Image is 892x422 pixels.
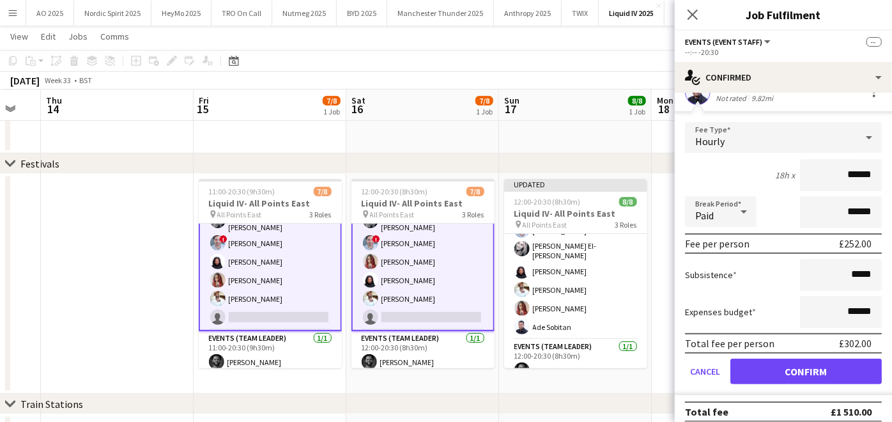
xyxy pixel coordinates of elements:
span: 3 Roles [615,220,637,230]
div: Festivals [20,157,59,170]
div: Total fee [685,405,728,418]
app-job-card: 11:00-20:30 (9h30m)7/8Liquid IV- All Points East All Points East3 RolesSapphire [PERSON_NAME]Even... [199,179,342,368]
div: [DATE] [10,74,40,87]
div: Updated [504,179,647,189]
span: ! [220,235,227,243]
label: Subsistence [685,269,737,281]
span: Comms [100,31,129,42]
app-job-card: 12:00-20:30 (8h30m)7/8Liquid IV- All Points East All Points East3 RolesSapphire [PERSON_NAME]Even... [351,179,495,368]
button: BYD 2025 [337,1,387,26]
button: Confirm [730,359,882,384]
span: 18 [655,102,673,116]
span: -- [866,37,882,47]
button: AO 2025 [26,1,74,26]
button: Liquid IV 2025 [599,1,665,26]
div: £302.00 [839,337,872,350]
span: 11:00-20:30 (9h30m) [209,187,275,196]
div: Not rated [716,93,749,103]
app-card-role: Events (Event Staff)5/612:00-20:30 (8h30m)[PERSON_NAME] El-[PERSON_NAME]![PERSON_NAME][PERSON_NAM... [351,189,495,331]
div: --:-- -20:30 [685,47,882,57]
span: 16 [350,102,365,116]
span: Fri [199,95,209,106]
a: Jobs [63,28,93,45]
div: £1 510.00 [831,405,872,418]
span: 7/8 [314,187,332,196]
span: 3 Roles [463,210,484,219]
span: 7/8 [323,96,341,105]
label: Expenses budget [685,306,756,318]
span: 8/8 [628,96,646,105]
span: Events (Event Staff) [685,37,762,47]
span: Sat [351,95,365,106]
span: All Points East [370,210,415,219]
h3: Liquid IV- All Points East [504,208,647,219]
button: Manchester Thunder 2025 [387,1,494,26]
span: Paid [695,209,714,222]
button: TRO On Call [211,1,272,26]
span: Hourly [695,135,725,148]
app-card-role: Events (Team Leader)1/111:00-20:30 (9h30m)[PERSON_NAME] [199,331,342,375]
button: TWIX [562,1,599,26]
a: View [5,28,33,45]
div: 1 Job [476,107,493,116]
app-card-role: Events (Event Staff)5/611:00-20:30 (9h30m)[PERSON_NAME] El-[PERSON_NAME]![PERSON_NAME][PERSON_NAM... [199,189,342,331]
span: Thu [46,95,62,106]
span: 17 [502,102,519,116]
div: Fee per person [685,237,750,250]
div: 1 Job [629,107,645,116]
button: Genesis 2025 [665,1,728,26]
span: 7/8 [466,187,484,196]
button: HeyMo 2025 [151,1,211,26]
a: Edit [36,28,61,45]
div: Confirmed [675,62,892,93]
h3: Job Fulfilment [675,6,892,23]
span: 15 [197,102,209,116]
span: All Points East [523,220,567,230]
button: Anthropy 2025 [494,1,562,26]
span: All Points East [217,210,262,219]
span: Edit [41,31,56,42]
div: 18h x [775,169,795,181]
app-card-role: Events (Team Leader)1/112:00-20:30 (8h30m)[PERSON_NAME] [504,340,647,383]
app-job-card: Updated12:00-20:30 (8h30m)8/8Liquid IV- All Points East All Points East3 RolesSapphire [PERSON_NA... [504,179,647,368]
span: 7/8 [475,96,493,105]
div: 1 Job [323,107,340,116]
span: Sun [504,95,519,106]
span: 12:00-20:30 (8h30m) [362,187,428,196]
button: Cancel [685,359,725,384]
span: 8/8 [619,197,637,207]
div: Total fee per person [685,337,774,350]
div: 9.82mi [749,93,776,103]
span: Jobs [68,31,88,42]
app-card-role: Events (Team Leader)1/112:00-20:30 (8h30m)[PERSON_NAME] [351,331,495,375]
span: 3 Roles [310,210,332,219]
a: Comms [95,28,134,45]
span: 12:00-20:30 (8h30m) [514,197,581,207]
button: Events (Event Staff) [685,37,773,47]
div: £252.00 [839,237,872,250]
span: Mon [657,95,673,106]
h3: Liquid IV- All Points East [199,198,342,209]
app-card-role: Events (Event Staff)6/612:00-20:30 (8h30m)![PERSON_NAME][PERSON_NAME] El-[PERSON_NAME][PERSON_NAM... [504,199,647,340]
button: Nordic Spirit 2025 [74,1,151,26]
button: Nutmeg 2025 [272,1,337,26]
h3: Liquid IV- All Points East [351,198,495,209]
span: ! [373,235,380,243]
span: View [10,31,28,42]
div: Train Stations [20,398,83,410]
span: Week 33 [42,75,74,85]
div: BST [79,75,92,85]
span: 14 [44,102,62,116]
